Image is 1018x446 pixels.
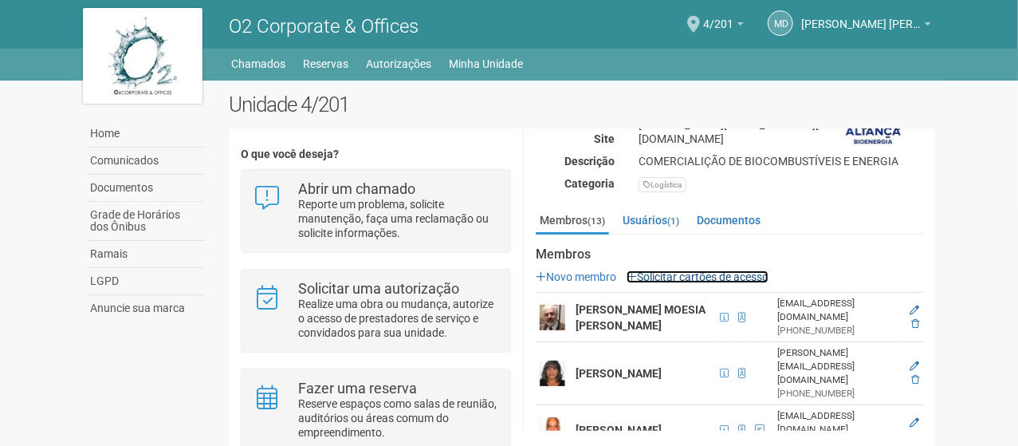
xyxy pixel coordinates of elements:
[576,367,662,380] strong: [PERSON_NAME]
[627,132,935,146] div: [DOMAIN_NAME]
[232,53,286,75] a: Chamados
[619,208,683,232] a: Usuários(1)
[910,417,919,428] a: Editar membro
[911,318,919,330] a: Excluir membro
[536,208,609,235] a: Membros(13)
[777,297,898,324] div: [EMAIL_ADDRESS][DOMAIN_NAME]
[229,93,936,116] h2: Unidade 4/201
[254,182,498,240] a: Abrir um chamado Reporte um problema, solicite manutenção, faça uma reclamação ou solicite inform...
[910,305,919,316] a: Editar membro
[298,380,417,397] strong: Fazer uma reserva
[777,387,898,401] div: [PHONE_NUMBER]
[639,177,686,192] div: Logística
[540,305,565,330] img: user.png
[588,215,605,227] small: (13)
[298,197,498,240] p: Reporte um problema, solicite manutenção, faça uma reclamação ou solicite informações.
[576,303,706,332] strong: [PERSON_NAME] MOESIA [PERSON_NAME]
[87,148,205,175] a: Comunicados
[693,208,764,232] a: Documentos
[254,282,498,340] a: Solicitar uma autorização Realize uma obra ou mudança, autorize o acesso de prestadores de serviç...
[576,424,662,436] strong: [PERSON_NAME]
[911,431,919,442] a: Excluir membro
[367,53,432,75] a: Autorizações
[540,417,565,443] img: user.png
[87,120,205,148] a: Home
[87,241,205,268] a: Ramais
[536,247,923,262] strong: Membros
[254,381,498,440] a: Fazer uma reserva Reserve espaços como salas de reunião, auditórios ou áreas comum do empreendime...
[627,154,935,168] div: COMERCIALIÇÃO DE BIOCOMBUSTÍVEIS E ENERGIA
[667,215,679,227] small: (1)
[536,270,616,283] a: Novo membro
[298,280,459,297] strong: Solicitar uma autorização
[298,180,415,197] strong: Abrir um chamado
[241,148,511,160] h4: O que você deseja?
[298,297,498,340] p: Realize uma obra ou mudança, autorize o acesso de prestadores de serviço e convidados para sua un...
[627,270,768,283] a: Solicitar cartões de acesso
[540,361,565,386] img: user.png
[304,53,349,75] a: Reservas
[703,20,744,33] a: 4/201
[801,20,931,33] a: [PERSON_NAME] [PERSON_NAME]
[87,268,205,295] a: LGPD
[911,374,919,385] a: Excluir membro
[450,53,524,75] a: Minha Unidade
[564,177,615,190] strong: Categoria
[87,202,205,241] a: Grade de Horários dos Ônibus
[910,361,919,372] a: Editar membro
[703,2,733,30] span: 4/201
[87,175,205,202] a: Documentos
[229,15,419,37] span: O2 Corporate & Offices
[768,10,793,36] a: Md
[87,295,205,322] a: Anuncie sua marca
[777,324,898,337] div: [PHONE_NUMBER]
[777,346,898,387] div: [PERSON_NAME][EMAIL_ADDRESS][DOMAIN_NAME]
[801,2,921,30] span: Marcelo de Andrade Ferreira
[594,132,615,145] strong: Site
[564,155,615,168] strong: Descrição
[298,397,498,440] p: Reserve espaços como salas de reunião, auditórios ou áreas comum do empreendimento.
[83,8,202,104] img: logo.jpg
[777,409,898,436] div: [EMAIL_ADDRESS][DOMAIN_NAME]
